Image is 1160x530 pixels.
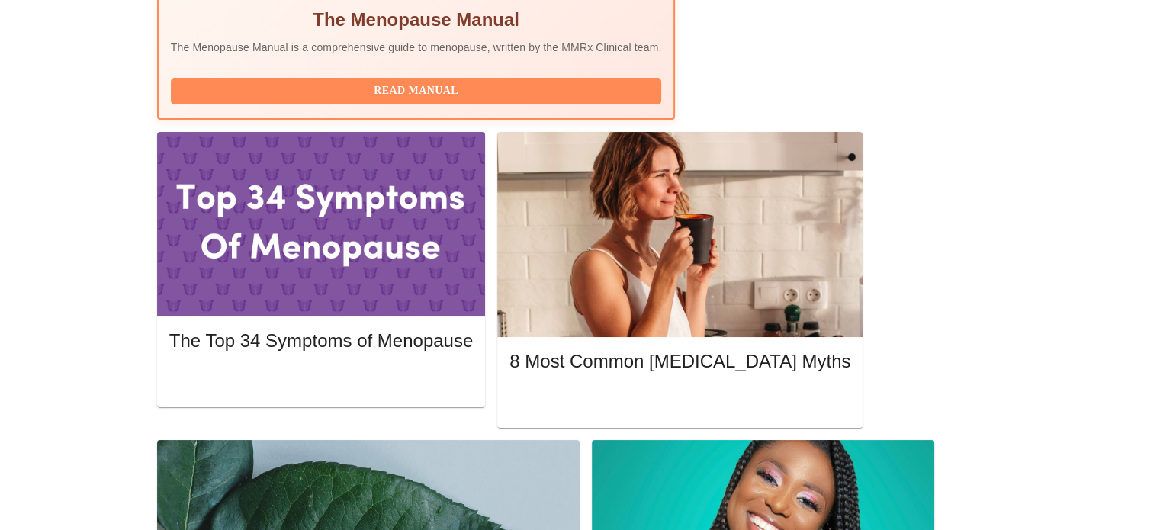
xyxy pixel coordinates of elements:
[525,392,835,411] span: Read More
[171,8,662,32] h5: The Menopause Manual
[171,40,662,55] p: The Menopause Manual is a comprehensive guide to menopause, written by the MMRx Clinical team.
[186,82,647,101] span: Read Manual
[171,78,662,104] button: Read Manual
[169,329,473,353] h5: The Top 34 Symptoms of Menopause
[509,349,850,374] h5: 8 Most Common [MEDICAL_DATA] Myths
[169,372,477,385] a: Read More
[509,388,850,415] button: Read More
[169,367,473,393] button: Read More
[171,83,666,96] a: Read Manual
[509,393,854,406] a: Read More
[185,371,458,390] span: Read More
